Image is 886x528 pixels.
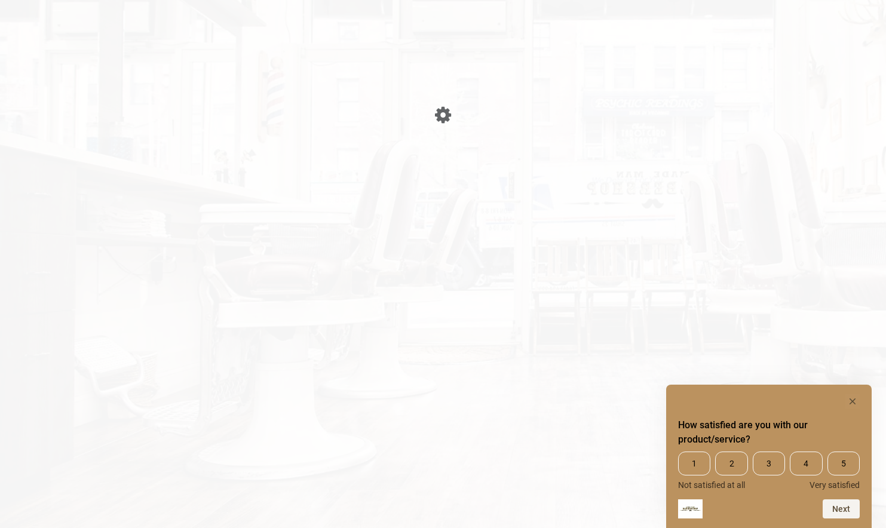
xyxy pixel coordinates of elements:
button: Next question [823,499,860,518]
span: 4 [790,452,822,475]
span: 2 [715,452,747,475]
span: 5 [827,452,860,475]
span: Very satisfied [810,480,860,490]
h2: How satisfied are you with our product/service? Select an option from 1 to 5, with 1 being Not sa... [678,418,860,447]
button: Hide survey [845,394,860,409]
span: 3 [753,452,785,475]
div: How satisfied are you with our product/service? Select an option from 1 to 5, with 1 being Not sa... [678,394,860,518]
span: 1 [678,452,710,475]
span: Not satisfied at all [678,480,745,490]
div: How satisfied are you with our product/service? Select an option from 1 to 5, with 1 being Not sa... [678,452,860,490]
